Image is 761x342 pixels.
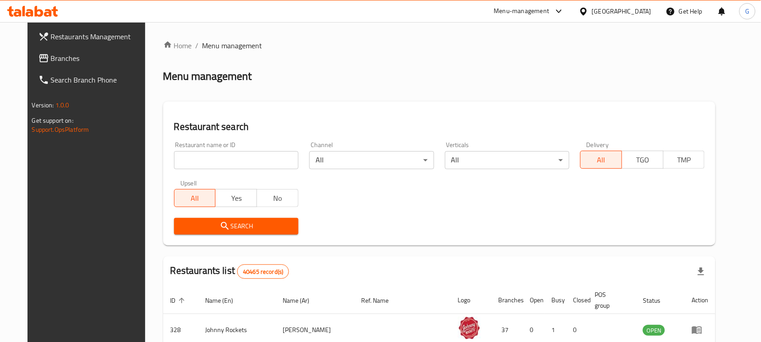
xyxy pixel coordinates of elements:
[51,31,147,42] span: Restaurants Management
[580,151,622,169] button: All
[163,69,252,83] h2: Menu management
[523,287,545,314] th: Open
[174,218,298,235] button: Search
[745,6,749,16] span: G
[643,325,665,336] span: OPEN
[622,151,664,169] button: TGO
[163,40,716,51] nav: breadcrumb
[494,6,550,17] div: Menu-management
[31,47,155,69] a: Branches
[361,295,400,306] span: Ref. Name
[309,151,434,169] div: All
[663,151,705,169] button: TMP
[51,53,147,64] span: Branches
[491,287,523,314] th: Branches
[587,142,609,148] label: Delivery
[592,6,651,16] div: [GEOGRAPHIC_DATA]
[584,153,619,166] span: All
[206,295,245,306] span: Name (En)
[32,99,54,111] span: Version:
[684,287,715,314] th: Action
[237,264,289,279] div: Total records count
[174,189,216,207] button: All
[215,189,257,207] button: Yes
[626,153,660,166] span: TGO
[55,99,69,111] span: 1.0.0
[196,40,199,51] li: /
[451,287,491,314] th: Logo
[170,264,289,279] h2: Restaurants list
[178,192,212,205] span: All
[174,120,705,134] h2: Restaurant search
[31,26,155,47] a: Restaurants Management
[180,180,197,186] label: Upsell
[261,192,295,205] span: No
[31,69,155,91] a: Search Branch Phone
[238,268,289,276] span: 40465 record(s)
[445,151,569,169] div: All
[566,287,588,314] th: Closed
[163,40,192,51] a: Home
[458,317,481,339] img: Johnny Rockets
[32,124,89,135] a: Support.OpsPlatform
[174,151,298,169] input: Search for restaurant name or ID..
[667,153,701,166] span: TMP
[643,295,672,306] span: Status
[170,295,188,306] span: ID
[692,324,708,335] div: Menu
[181,221,291,232] span: Search
[32,115,73,126] span: Get support on:
[595,289,625,311] span: POS group
[219,192,253,205] span: Yes
[257,189,298,207] button: No
[690,261,712,282] div: Export file
[51,74,147,85] span: Search Branch Phone
[202,40,262,51] span: Menu management
[545,287,566,314] th: Busy
[283,295,321,306] span: Name (Ar)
